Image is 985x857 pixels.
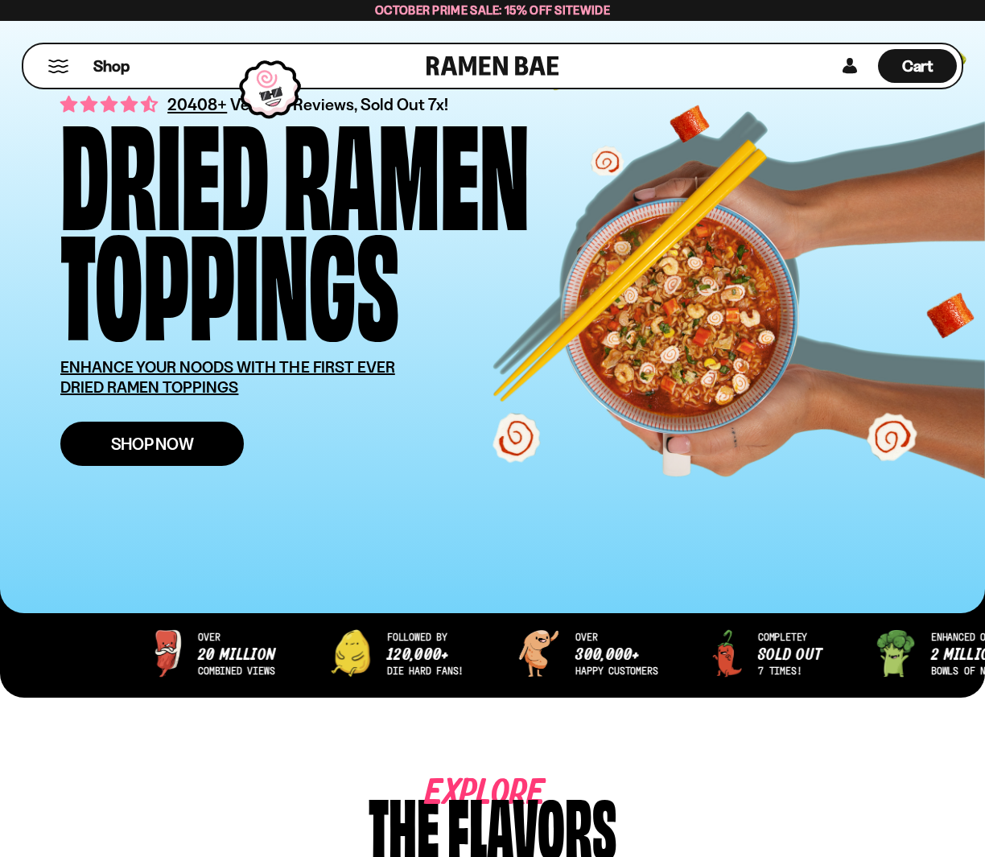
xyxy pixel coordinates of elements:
[878,44,957,88] div: Cart
[93,56,130,77] span: Shop
[60,223,399,333] div: Toppings
[60,357,395,397] u: ENHANCE YOUR NOODS WITH THE FIRST EVER DRIED RAMEN TOPPINGS
[60,113,269,223] div: Dried
[375,2,610,18] span: October Prime Sale: 15% off Sitewide
[60,422,244,466] a: Shop Now
[902,56,933,76] span: Cart
[47,60,69,73] button: Mobile Menu Trigger
[111,435,194,452] span: Shop Now
[425,786,496,801] span: Explore
[283,113,530,223] div: Ramen
[93,49,130,83] a: Shop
